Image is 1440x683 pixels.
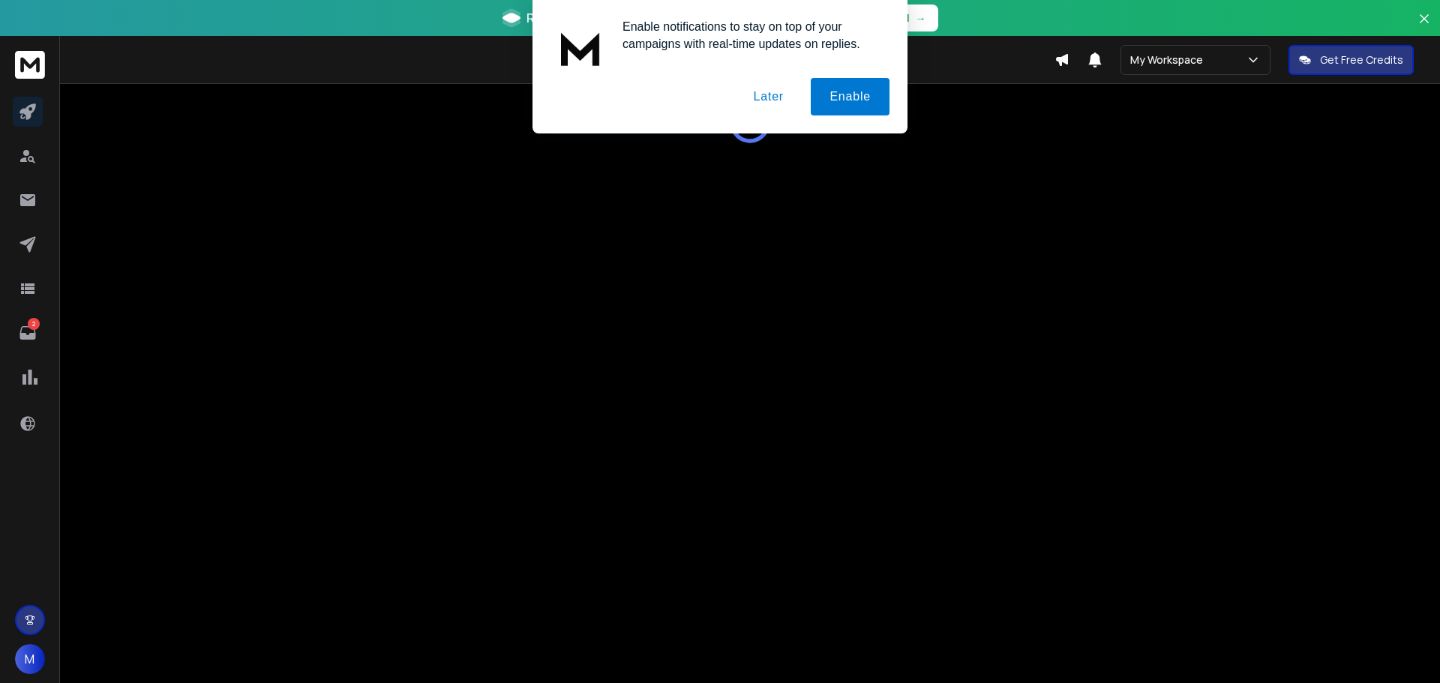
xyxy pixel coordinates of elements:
[610,18,889,52] div: Enable notifications to stay on top of your campaigns with real-time updates on replies.
[550,18,610,78] img: notification icon
[13,318,43,348] a: 2
[15,644,45,674] button: M
[811,78,889,115] button: Enable
[28,318,40,330] p: 2
[734,78,802,115] button: Later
